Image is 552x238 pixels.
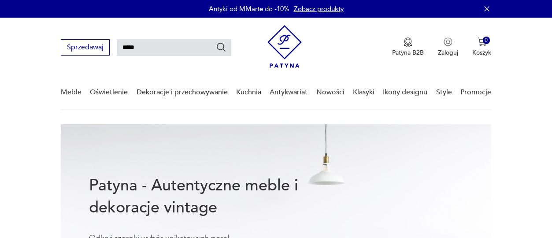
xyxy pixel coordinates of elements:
[236,75,261,109] a: Kuchnia
[316,75,345,109] a: Nowości
[90,75,128,109] a: Oświetlenie
[353,75,374,109] a: Klasyki
[472,37,491,57] button: 0Koszyk
[392,37,424,57] a: Ikona medaluPatyna B2B
[444,37,452,46] img: Ikonka użytkownika
[460,75,491,109] a: Promocje
[209,4,289,13] p: Antyki od MMarte do -10%
[61,75,82,109] a: Meble
[216,42,226,52] button: Szukaj
[383,75,427,109] a: Ikony designu
[61,39,110,56] button: Sprzedawaj
[270,75,307,109] a: Antykwariat
[483,37,490,44] div: 0
[472,48,491,57] p: Koszyk
[438,48,458,57] p: Zaloguj
[478,37,486,46] img: Ikona koszyka
[404,37,412,47] img: Ikona medalu
[438,37,458,57] button: Zaloguj
[392,37,424,57] button: Patyna B2B
[137,75,228,109] a: Dekoracje i przechowywanie
[392,48,424,57] p: Patyna B2B
[89,175,321,219] h1: Patyna - Autentyczne meble i dekoracje vintage
[61,45,110,51] a: Sprzedawaj
[267,25,302,68] img: Patyna - sklep z meblami i dekoracjami vintage
[294,4,344,13] a: Zobacz produkty
[436,75,452,109] a: Style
